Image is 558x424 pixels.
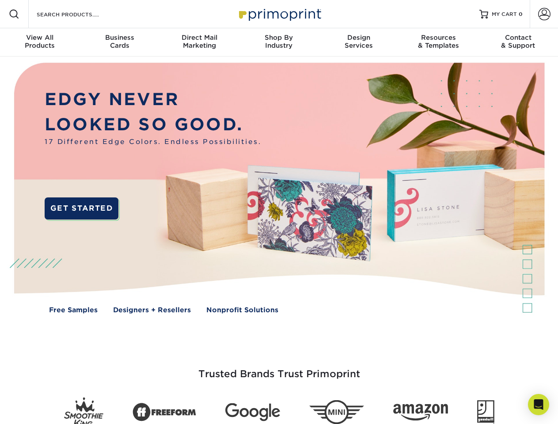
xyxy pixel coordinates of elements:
div: Services [319,34,399,49]
div: Industry [239,34,319,49]
span: Design [319,34,399,42]
img: Google [225,403,280,421]
input: SEARCH PRODUCTS..... [36,9,122,19]
h3: Trusted Brands Trust Primoprint [21,347,538,390]
a: Designers + Resellers [113,305,191,315]
span: Business [80,34,159,42]
div: Marketing [159,34,239,49]
span: Shop By [239,34,319,42]
a: Shop ByIndustry [239,28,319,57]
a: Contact& Support [478,28,558,57]
p: LOOKED SO GOOD. [45,112,261,137]
a: Direct MailMarketing [159,28,239,57]
div: & Templates [399,34,478,49]
p: EDGY NEVER [45,87,261,112]
a: GET STARTED [45,197,118,220]
span: 0 [519,11,523,17]
iframe: Google Customer Reviews [2,397,75,421]
img: Amazon [393,404,448,421]
a: DesignServices [319,28,399,57]
span: Resources [399,34,478,42]
div: & Support [478,34,558,49]
span: Direct Mail [159,34,239,42]
a: Nonprofit Solutions [206,305,278,315]
span: 17 Different Edge Colors. Endless Possibilities. [45,137,261,147]
a: BusinessCards [80,28,159,57]
a: Free Samples [49,305,98,315]
div: Open Intercom Messenger [528,394,549,415]
span: MY CART [492,11,517,18]
div: Cards [80,34,159,49]
img: Goodwill [477,400,494,424]
a: Resources& Templates [399,28,478,57]
img: Primoprint [235,4,323,23]
span: Contact [478,34,558,42]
